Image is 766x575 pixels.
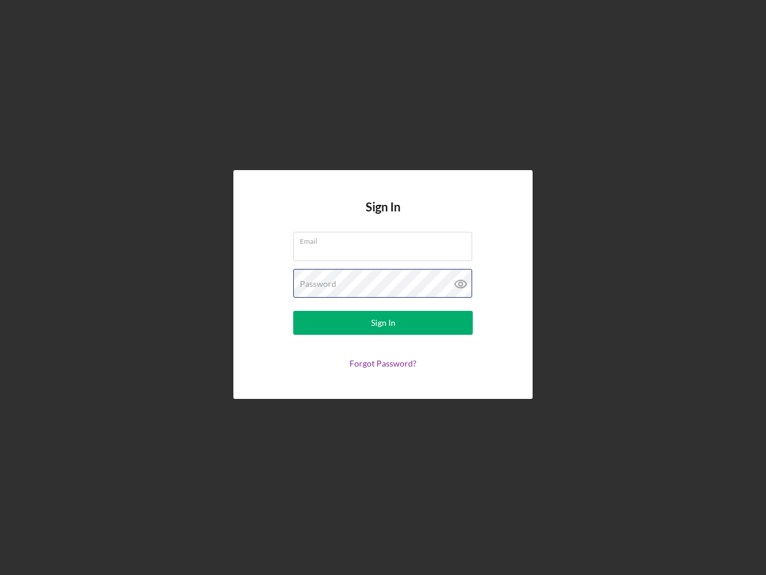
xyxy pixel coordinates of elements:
[300,232,472,246] label: Email
[293,311,473,335] button: Sign In
[349,358,417,368] a: Forgot Password?
[371,311,396,335] div: Sign In
[300,279,336,289] label: Password
[366,200,400,232] h4: Sign In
